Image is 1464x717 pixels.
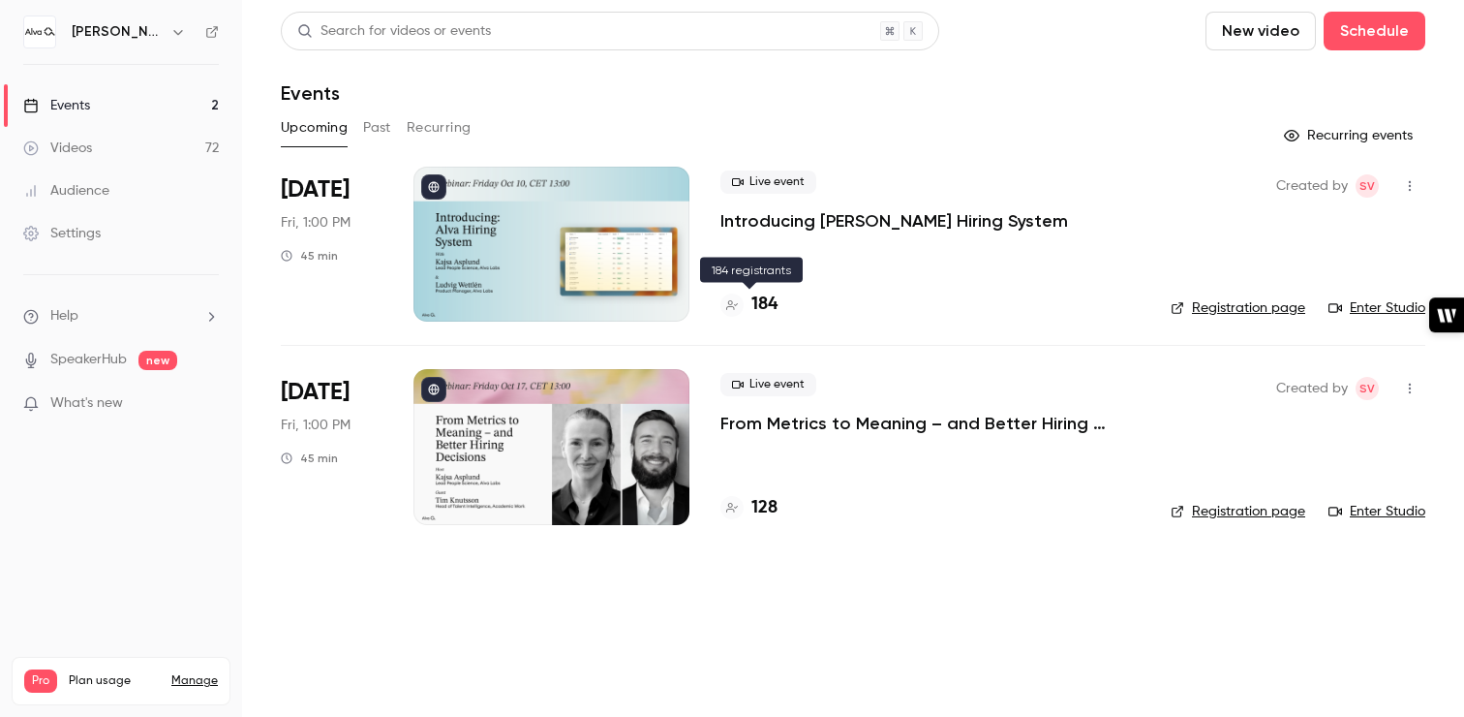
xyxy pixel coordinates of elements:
a: Registration page [1171,298,1305,318]
button: Past [363,112,391,143]
div: Oct 17 Fri, 1:00 PM (Europe/Stockholm) [281,369,382,524]
a: Enter Studio [1328,502,1425,521]
h1: Events [281,81,340,105]
a: Manage [171,673,218,689]
a: 184 [720,292,778,318]
span: What's new [50,393,123,414]
div: Events [23,96,90,115]
span: Plan usage [69,673,160,689]
span: Fri, 1:00 PM [281,213,351,233]
h4: 128 [751,495,778,521]
div: Audience [23,181,109,201]
div: Settings [23,224,101,243]
div: Search for videos or events [297,21,491,42]
button: Schedule [1324,12,1425,50]
h6: [PERSON_NAME] Labs [72,22,163,42]
img: Alva Labs [24,16,55,47]
div: Videos [23,139,92,158]
span: Pro [24,670,57,693]
h4: 184 [751,292,778,318]
span: Sara Vinell [1356,377,1379,400]
a: 128 [720,495,778,521]
li: help-dropdown-opener [23,306,219,327]
button: Upcoming [281,112,348,143]
span: [DATE] [281,377,350,408]
span: SV [1359,377,1375,400]
button: Recurring [407,112,472,143]
span: Live event [720,373,816,396]
button: New video [1205,12,1316,50]
span: Created by [1276,174,1348,198]
a: Introducing [PERSON_NAME] Hiring System [720,209,1068,233]
span: new [138,351,177,370]
div: 45 min [281,248,338,264]
a: SpeakerHub [50,350,127,370]
span: Sara Vinell [1356,174,1379,198]
a: Enter Studio [1328,298,1425,318]
span: Help [50,306,78,327]
span: Fri, 1:00 PM [281,416,351,435]
button: Recurring events [1275,120,1425,151]
a: Registration page [1171,502,1305,521]
span: [DATE] [281,174,350,205]
div: Oct 10 Fri, 1:00 PM (Europe/Stockholm) [281,167,382,322]
span: SV [1359,174,1375,198]
div: 45 min [281,451,338,466]
a: From Metrics to Meaning – and Better Hiring Decisions [720,412,1140,435]
span: Created by [1276,377,1348,400]
span: Live event [720,171,816,194]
